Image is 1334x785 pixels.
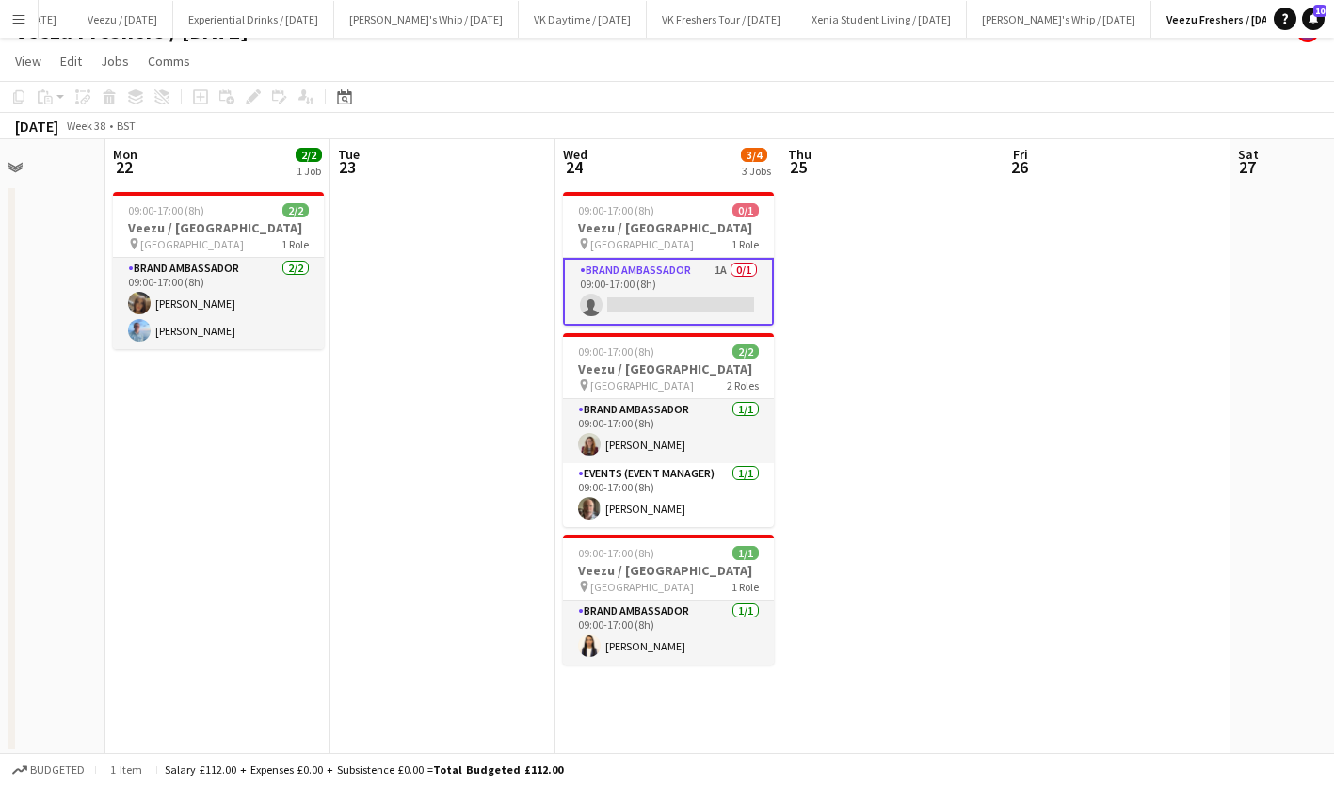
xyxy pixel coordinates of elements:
[165,762,563,777] div: Salary £112.00 + Expenses £0.00 + Subsistence £0.00 =
[590,237,694,251] span: [GEOGRAPHIC_DATA]
[563,463,774,527] app-card-role: Events (Event Manager)1/109:00-17:00 (8h)[PERSON_NAME]
[732,546,759,560] span: 1/1
[296,148,322,162] span: 2/2
[1313,5,1326,17] span: 10
[578,203,654,217] span: 09:00-17:00 (8h)
[128,203,204,217] span: 09:00-17:00 (8h)
[113,219,324,236] h3: Veezu / [GEOGRAPHIC_DATA]
[15,117,58,136] div: [DATE]
[1010,156,1028,178] span: 26
[563,219,774,236] h3: Veezu / [GEOGRAPHIC_DATA]
[117,119,136,133] div: BST
[338,146,360,163] span: Tue
[563,192,774,326] app-job-card: 09:00-17:00 (8h)0/1Veezu / [GEOGRAPHIC_DATA] [GEOGRAPHIC_DATA]1 RoleBrand Ambassador1A0/109:00-17...
[563,146,587,163] span: Wed
[563,562,774,579] h3: Veezu / [GEOGRAPHIC_DATA]
[967,1,1151,38] button: [PERSON_NAME]'s Whip / [DATE]
[727,378,759,392] span: 2 Roles
[53,49,89,73] a: Edit
[578,546,654,560] span: 09:00-17:00 (8h)
[1013,146,1028,163] span: Fri
[113,146,137,163] span: Mon
[148,53,190,70] span: Comms
[590,580,694,594] span: [GEOGRAPHIC_DATA]
[560,156,587,178] span: 24
[1235,156,1259,178] span: 27
[788,146,812,163] span: Thu
[1302,8,1325,30] a: 10
[113,258,324,349] app-card-role: Brand Ambassador2/209:00-17:00 (8h)[PERSON_NAME][PERSON_NAME]
[590,378,694,392] span: [GEOGRAPHIC_DATA]
[433,762,563,777] span: Total Budgeted £112.00
[563,601,774,665] app-card-role: Brand Ambassador1/109:00-17:00 (8h)[PERSON_NAME]
[742,164,771,178] div: 3 Jobs
[281,237,309,251] span: 1 Role
[647,1,796,38] button: VK Freshers Tour / [DATE]
[93,49,137,73] a: Jobs
[785,156,812,178] span: 25
[731,580,759,594] span: 1 Role
[732,344,759,359] span: 2/2
[563,333,774,527] app-job-card: 09:00-17:00 (8h)2/2Veezu / [GEOGRAPHIC_DATA] [GEOGRAPHIC_DATA]2 RolesBrand Ambassador1/109:00-17:...
[335,156,360,178] span: 23
[796,1,967,38] button: Xenia Student Living / [DATE]
[563,360,774,377] h3: Veezu / [GEOGRAPHIC_DATA]
[1238,146,1259,163] span: Sat
[1151,1,1300,38] button: Veezu Freshers / [DATE]
[731,237,759,251] span: 1 Role
[60,53,82,70] span: Edit
[563,399,774,463] app-card-role: Brand Ambassador1/109:00-17:00 (8h)[PERSON_NAME]
[334,1,519,38] button: [PERSON_NAME]'s Whip / [DATE]
[563,258,774,326] app-card-role: Brand Ambassador1A0/109:00-17:00 (8h)
[110,156,137,178] span: 22
[113,192,324,349] app-job-card: 09:00-17:00 (8h)2/2Veezu / [GEOGRAPHIC_DATA] [GEOGRAPHIC_DATA]1 RoleBrand Ambassador2/209:00-17:0...
[578,344,654,359] span: 09:00-17:00 (8h)
[72,1,173,38] button: Veezu / [DATE]
[30,763,85,777] span: Budgeted
[9,760,88,780] button: Budgeted
[104,762,149,777] span: 1 item
[563,535,774,665] app-job-card: 09:00-17:00 (8h)1/1Veezu / [GEOGRAPHIC_DATA] [GEOGRAPHIC_DATA]1 RoleBrand Ambassador1/109:00-17:0...
[8,49,49,73] a: View
[173,1,334,38] button: Experiential Drinks / [DATE]
[15,53,41,70] span: View
[297,164,321,178] div: 1 Job
[62,119,109,133] span: Week 38
[140,237,244,251] span: [GEOGRAPHIC_DATA]
[741,148,767,162] span: 3/4
[519,1,647,38] button: VK Daytime / [DATE]
[282,203,309,217] span: 2/2
[101,53,129,70] span: Jobs
[732,203,759,217] span: 0/1
[140,49,198,73] a: Comms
